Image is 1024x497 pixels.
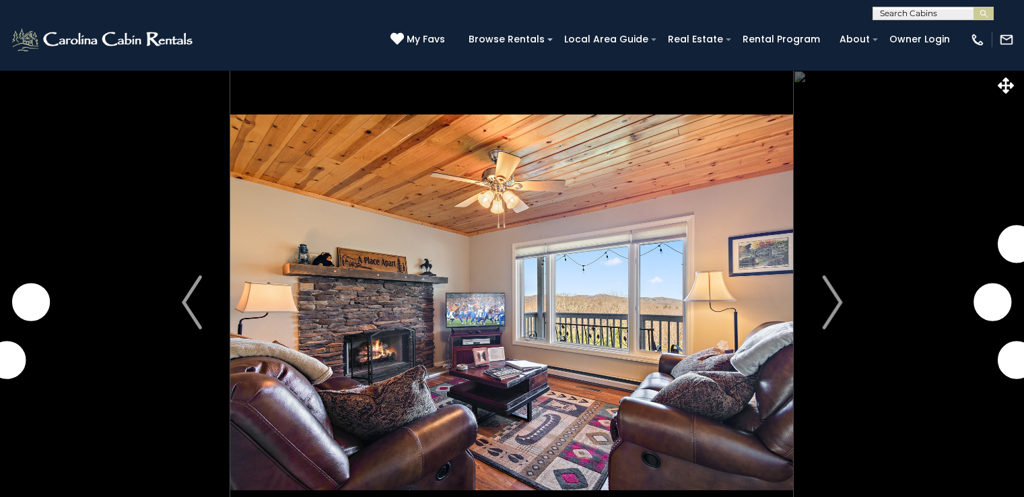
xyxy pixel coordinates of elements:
[822,275,842,329] img: arrow
[557,29,655,50] a: Local Area Guide
[390,32,448,47] a: My Favs
[182,275,202,329] img: arrow
[661,29,730,50] a: Real Estate
[407,32,445,46] span: My Favs
[736,29,827,50] a: Rental Program
[999,32,1014,47] img: mail-regular-white.png
[970,32,985,47] img: phone-regular-white.png
[462,29,551,50] a: Browse Rentals
[833,29,877,50] a: About
[10,26,197,53] img: White-1-2.png
[883,29,957,50] a: Owner Login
